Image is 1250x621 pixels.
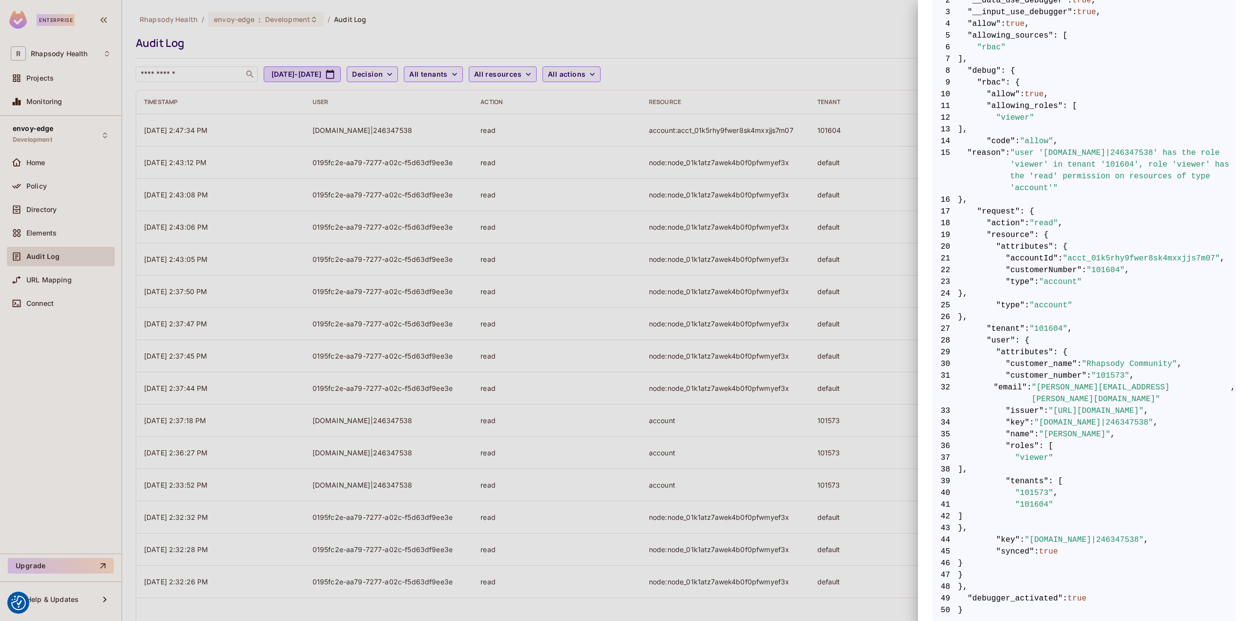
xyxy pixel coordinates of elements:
span: 29 [933,346,958,358]
span: "rbac" [977,77,1006,88]
span: 49 [933,593,958,604]
span: "accountId" [1006,253,1058,264]
span: true [1006,18,1025,30]
span: "101573" [1091,370,1129,382]
span: 40 [933,487,958,499]
span: 42 [933,511,958,522]
span: 9 [933,77,958,88]
span: : { [1015,335,1029,346]
span: "type" [996,300,1025,311]
span: "tenant" [987,323,1025,335]
span: "__input_use_debugger" [968,6,1073,18]
span: true [1067,593,1086,604]
span: "synced" [996,546,1034,557]
span: "email" [994,382,1027,405]
span: 41 [933,499,958,511]
span: , [1110,428,1115,440]
span: : [1015,135,1020,147]
span: , [1177,358,1182,370]
span: "allow" [987,88,1020,100]
span: : [1025,323,1030,335]
span: : [1034,428,1039,440]
span: 17 [933,206,958,217]
span: "account" [1029,300,1072,311]
span: "Rhapsody Community" [1082,358,1177,370]
span: "101604" [1029,323,1067,335]
span: true [1025,88,1044,100]
span: "debug" [968,65,1001,77]
span: "customer_number" [1006,370,1087,382]
span: "[PERSON_NAME][EMAIL_ADDRESS][PERSON_NAME][DOMAIN_NAME]" [1032,382,1230,405]
span: "roles" [1006,440,1039,452]
span: 34 [933,417,958,428]
span: : { [1006,77,1020,88]
span: }, [933,194,1235,206]
span: }, [933,581,1235,593]
span: 33 [933,405,958,417]
span: "tenants" [1006,475,1049,487]
span: , [1053,487,1058,499]
span: 47 [933,569,958,581]
span: : [1020,88,1025,100]
span: 14 [933,135,958,147]
span: ], [933,53,1235,65]
span: : [1072,6,1077,18]
span: 12 [933,112,958,124]
span: "user" [987,335,1016,346]
span: "attributes" [996,346,1053,358]
span: : { [1053,346,1067,358]
span: : [1025,300,1030,311]
span: , [1230,382,1235,405]
span: 36 [933,440,958,452]
span: } [933,604,1235,616]
span: 18 [933,217,958,229]
img: Revisit consent button [11,596,26,610]
span: , [1044,88,1049,100]
span: 45 [933,546,958,557]
span: "attributes" [996,241,1053,253]
span: 37 [933,452,958,464]
span: , [1129,370,1134,382]
span: ], [933,464,1235,475]
span: "customerNumber" [1006,264,1082,276]
span: , [1058,217,1063,229]
span: 3 [933,6,958,18]
span: : [1020,534,1025,546]
span: : [1001,18,1006,30]
span: 38 [933,464,958,475]
span: "resource" [987,229,1035,241]
span: "allow" [968,18,1001,30]
span: "allow" [1020,135,1053,147]
span: : [1034,546,1039,557]
span: : { [1020,206,1034,217]
span: : [ [1053,30,1067,42]
span: 21 [933,253,958,264]
span: "read" [1029,217,1058,229]
span: "key" [996,534,1020,546]
span: 7 [933,53,958,65]
span: : [1086,370,1091,382]
span: 4 [933,18,958,30]
span: "key" [1006,417,1030,428]
span: ] [933,511,1235,522]
span: 50 [933,604,958,616]
span: "allowing_sources" [968,30,1054,42]
span: 15 [933,147,958,194]
span: : [1063,593,1068,604]
span: 24 [933,288,958,300]
span: : [ [1048,475,1062,487]
span: ], [933,124,1235,135]
span: 28 [933,335,958,346]
span: 22 [933,264,958,276]
span: 32 [933,382,958,405]
span: 5 [933,30,958,42]
span: 11 [933,100,958,112]
span: : [1077,358,1082,370]
span: 30 [933,358,958,370]
span: "[DOMAIN_NAME]|246347538" [1025,534,1144,546]
span: "[URL][DOMAIN_NAME]" [1048,405,1144,417]
span: 46 [933,557,958,569]
span: , [1067,323,1072,335]
span: , [1144,405,1148,417]
span: : [1005,147,1010,194]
